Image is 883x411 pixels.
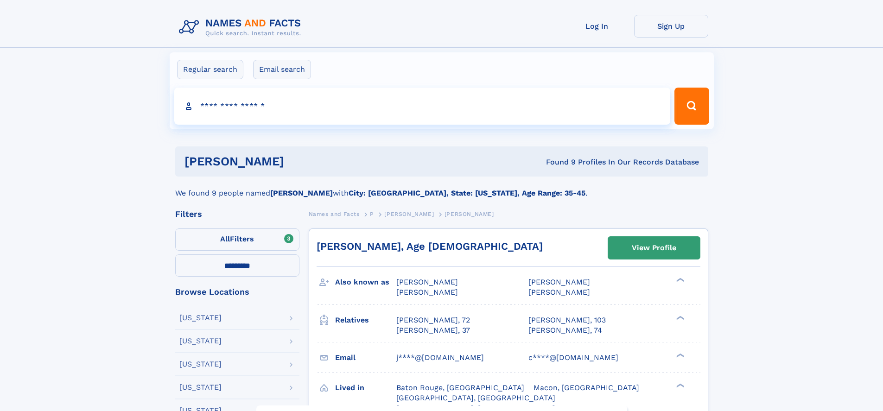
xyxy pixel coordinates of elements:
div: Found 9 Profiles In Our Records Database [415,157,699,167]
label: Filters [175,228,299,251]
span: [GEOGRAPHIC_DATA], [GEOGRAPHIC_DATA] [396,393,555,402]
div: Browse Locations [175,288,299,296]
span: [PERSON_NAME] [528,288,590,297]
div: ❯ [674,382,685,388]
a: P [370,208,374,220]
h3: Email [335,350,396,366]
div: ❯ [674,352,685,358]
b: [PERSON_NAME] [270,189,333,197]
span: [PERSON_NAME] [528,278,590,286]
div: We found 9 people named with . [175,177,708,199]
span: [PERSON_NAME] [396,278,458,286]
a: [PERSON_NAME], 72 [396,315,470,325]
span: [PERSON_NAME] [384,211,434,217]
span: [PERSON_NAME] [396,288,458,297]
span: [PERSON_NAME] [445,211,494,217]
a: [PERSON_NAME], Age [DEMOGRAPHIC_DATA] [317,240,543,252]
div: ❯ [674,277,685,283]
a: [PERSON_NAME], 74 [528,325,602,335]
a: [PERSON_NAME] [384,208,434,220]
a: [PERSON_NAME], 37 [396,325,470,335]
span: Baton Rouge, [GEOGRAPHIC_DATA] [396,383,524,392]
a: Names and Facts [309,208,360,220]
img: Logo Names and Facts [175,15,309,40]
label: Email search [253,60,311,79]
a: Sign Up [634,15,708,38]
h1: [PERSON_NAME] [184,156,415,167]
div: [US_STATE] [179,384,222,391]
input: search input [174,88,671,125]
div: ❯ [674,315,685,321]
a: Log In [560,15,634,38]
div: [US_STATE] [179,360,222,368]
h3: Also known as [335,274,396,290]
span: All [220,234,230,243]
b: City: [GEOGRAPHIC_DATA], State: [US_STATE], Age Range: 35-45 [349,189,585,197]
div: [US_STATE] [179,337,222,345]
h3: Lived in [335,380,396,396]
div: Filters [175,210,299,218]
h3: Relatives [335,312,396,328]
span: Macon, [GEOGRAPHIC_DATA] [534,383,639,392]
a: View Profile [608,237,700,259]
button: Search Button [674,88,709,125]
div: [US_STATE] [179,314,222,322]
span: P [370,211,374,217]
div: View Profile [632,237,676,259]
a: [PERSON_NAME], 103 [528,315,606,325]
label: Regular search [177,60,243,79]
